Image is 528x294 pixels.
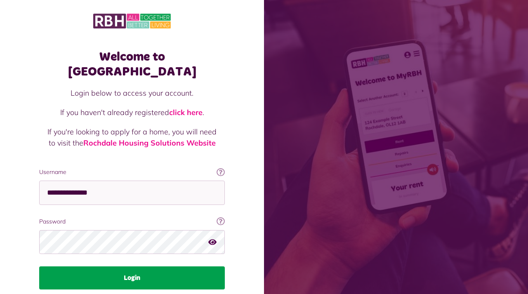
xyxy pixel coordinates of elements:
[83,138,216,148] a: Rochdale Housing Solutions Website
[47,126,217,148] p: If you're looking to apply for a home, you will need to visit the
[39,168,225,176] label: Username
[39,49,225,79] h1: Welcome to [GEOGRAPHIC_DATA]
[47,87,217,99] p: Login below to access your account.
[169,108,203,117] a: click here
[47,107,217,118] p: If you haven't already registered .
[93,12,171,30] img: MyRBH
[39,266,225,289] button: Login
[39,217,225,226] label: Password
